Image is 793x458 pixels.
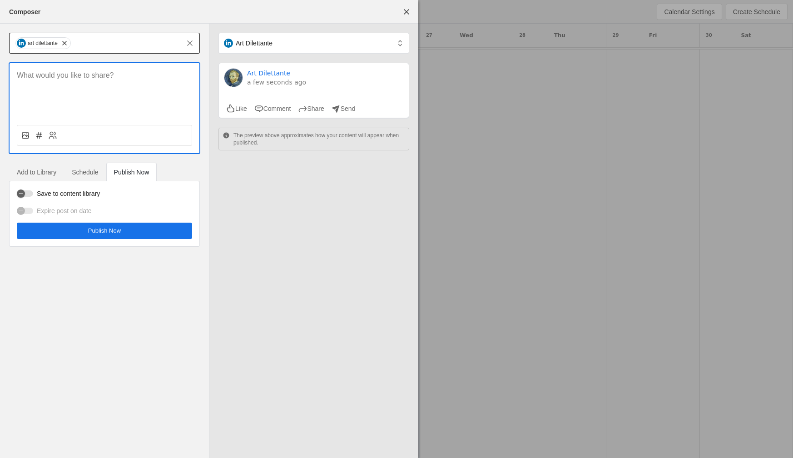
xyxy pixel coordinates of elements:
[33,189,100,198] label: Save to content library
[332,104,356,113] li: Send
[226,104,247,113] li: Like
[17,223,192,239] button: Publish Now
[182,35,198,51] button: Remove all
[233,132,405,146] p: The preview above approximates how your content will appear when published.
[224,69,243,87] img: cache
[247,69,290,78] a: Art Dilettante
[28,40,58,47] div: art dilettante
[247,78,306,87] a: a few seconds ago
[298,104,324,113] li: Share
[17,169,56,175] span: Add to Library
[254,104,291,113] li: Comment
[114,169,149,175] span: Publish Now
[9,7,40,16] div: Composer
[33,206,92,215] label: Expire post on date
[72,169,98,175] span: Schedule
[88,226,121,235] span: Publish Now
[236,39,273,48] span: Art Dilettante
